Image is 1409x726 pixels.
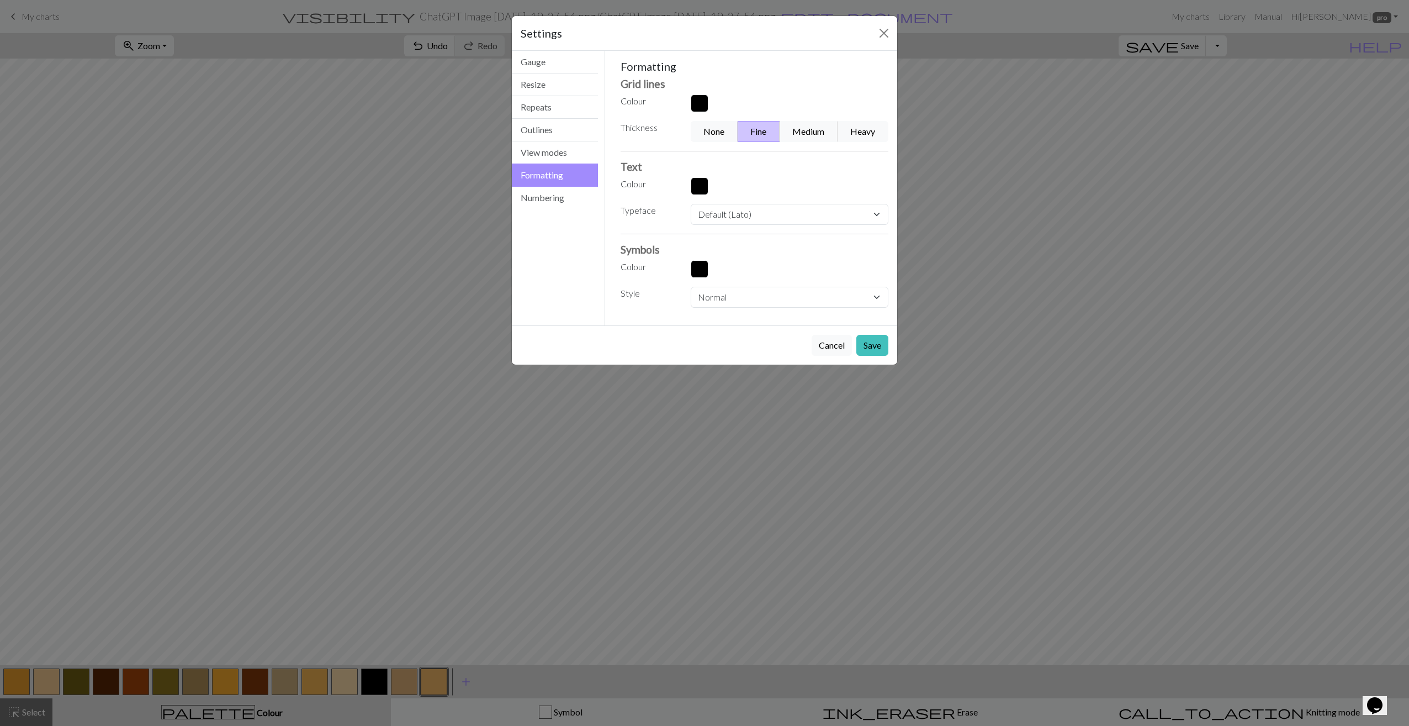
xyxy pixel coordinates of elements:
button: Save [856,335,888,356]
button: None [691,121,738,142]
button: Repeats [512,96,598,119]
button: Numbering [512,187,598,209]
button: Gauge [512,51,598,73]
label: Colour [614,94,684,108]
h3: Symbols [621,243,889,256]
button: View modes [512,141,598,164]
button: Fine [738,121,780,142]
button: Close [875,24,893,42]
h3: Text [621,160,889,173]
iframe: chat widget [1363,682,1398,715]
h5: Formatting [621,60,889,73]
button: Resize [512,73,598,96]
h5: Settings [521,25,562,41]
button: Medium [780,121,838,142]
label: Typeface [614,204,684,220]
label: Thickness [614,121,684,138]
button: Formatting [512,164,598,187]
label: Colour [614,177,684,191]
h3: Grid lines [621,77,889,90]
button: Heavy [838,121,888,142]
label: Style [614,287,684,303]
button: Cancel [812,335,852,356]
button: Outlines [512,119,598,141]
label: Colour [614,260,684,273]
